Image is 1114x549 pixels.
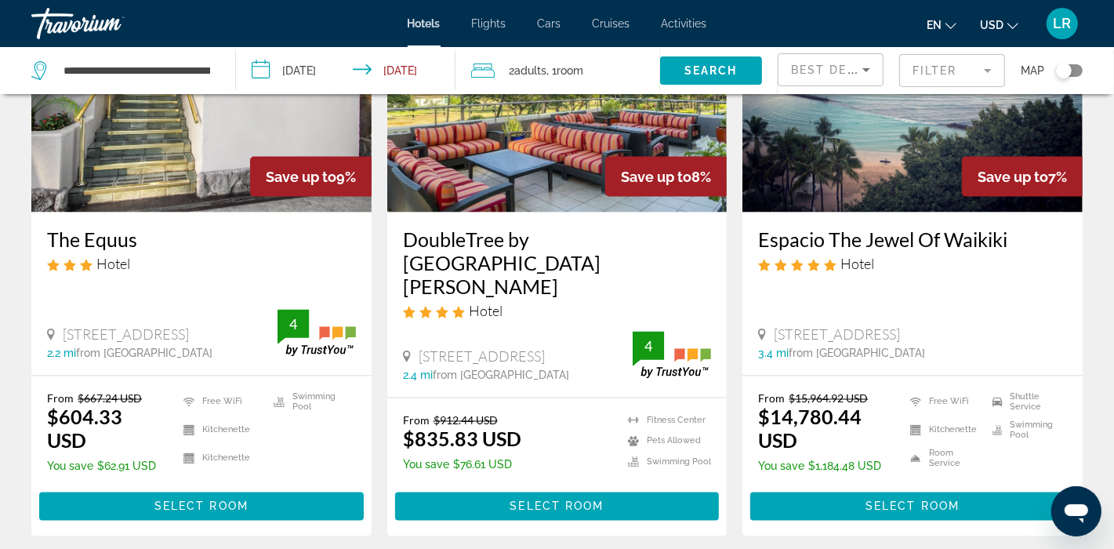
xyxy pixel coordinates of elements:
div: 7% [962,157,1083,197]
span: Hotel [96,256,130,273]
button: Toggle map [1044,64,1083,78]
span: USD [980,19,1003,31]
button: Select Room [39,493,364,521]
p: $76.61 USD [403,459,521,471]
span: 2 [509,60,546,82]
span: Best Deals [791,64,873,76]
del: $912.44 USD [434,414,498,427]
p: $1,184.48 USD [758,460,891,473]
li: Room Service [902,449,985,469]
span: Select Room [154,500,249,513]
div: 8% [605,157,727,197]
button: Select Room [395,493,720,521]
span: Map [1021,60,1044,82]
button: Travelers: 2 adults, 0 children [455,47,660,94]
a: Cars [538,17,561,30]
span: You save [47,460,93,473]
a: Espacio The Jewel Of Waikiki [758,228,1067,252]
a: Travorium [31,3,188,44]
span: , 1 [546,60,583,82]
li: Kitchenette [176,420,266,441]
button: Change language [927,13,956,36]
span: 2.4 mi [403,369,433,382]
a: DoubleTree by [GEOGRAPHIC_DATA][PERSON_NAME] [403,228,712,299]
div: 4 [278,315,309,334]
li: Kitchenette [902,420,985,441]
img: trustyou-badge.svg [278,310,356,356]
button: Check-in date: Oct 14, 2025 Check-out date: Oct 18, 2025 [236,47,456,94]
span: Save up to [621,169,691,185]
span: Adults [514,64,546,77]
span: LR [1054,16,1072,31]
mat-select: Sort by [791,60,870,79]
span: From [47,392,74,405]
span: You save [758,460,804,473]
ins: $14,780.44 USD [758,405,862,453]
span: Save up to [978,169,1048,185]
span: Search [684,64,738,77]
ins: $604.33 USD [47,405,122,453]
span: from [GEOGRAPHIC_DATA] [789,347,925,360]
a: Select Room [395,496,720,513]
span: 2.2 mi [47,347,76,360]
img: trustyou-badge.svg [633,332,711,378]
a: The Equus [47,228,356,252]
a: Cruises [593,17,630,30]
button: User Menu [1042,7,1083,40]
li: Swimming Pool [266,392,356,413]
span: from [GEOGRAPHIC_DATA] [76,347,212,360]
div: 9% [250,157,372,197]
span: from [GEOGRAPHIC_DATA] [433,369,569,382]
a: Hotels [408,17,441,30]
del: $15,964.92 USD [789,392,868,405]
p: $62.91 USD [47,460,164,473]
span: [STREET_ADDRESS] [774,326,900,344]
ins: $835.83 USD [403,427,521,451]
span: You save [403,459,449,471]
li: Free WiFi [176,392,266,413]
a: Flights [472,17,506,30]
div: 4 [633,337,664,356]
span: Hotel [469,303,503,320]
li: Pets Allowed [620,434,711,448]
li: Fitness Center [620,414,711,427]
div: 3 star Hotel [47,256,356,273]
a: Select Room [39,496,364,513]
span: 3.4 mi [758,347,789,360]
span: From [403,414,430,427]
a: Select Room [750,496,1075,513]
div: 5 star Hotel [758,256,1067,273]
span: Select Room [865,500,960,513]
span: Select Room [510,500,604,513]
span: From [758,392,785,405]
button: Filter [899,53,1005,88]
span: Room [557,64,583,77]
span: [STREET_ADDRESS] [63,326,189,344]
li: Swimming Pool [620,456,711,469]
del: $667.24 USD [78,392,142,405]
li: Shuttle Service [985,392,1067,413]
span: en [927,19,942,31]
li: Kitchenette [176,449,266,469]
span: [STREET_ADDRESS] [419,348,545,365]
li: Free WiFi [902,392,985,413]
button: Search [660,56,762,85]
a: Activities [662,17,707,30]
button: Change currency [980,13,1018,36]
li: Swimming Pool [985,420,1067,441]
span: Hotel [840,256,874,273]
div: 4 star Hotel [403,303,712,320]
span: Save up to [266,169,336,185]
iframe: Button to launch messaging window [1051,486,1101,536]
button: Select Room [750,493,1075,521]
